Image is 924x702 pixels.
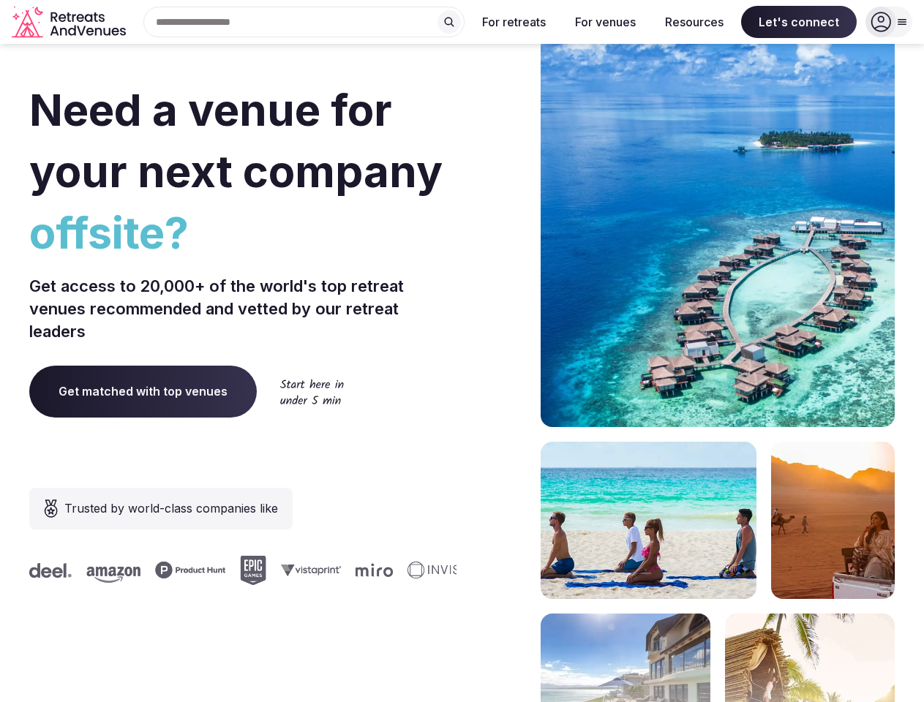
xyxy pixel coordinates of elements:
button: Resources [653,6,735,38]
button: For venues [563,6,647,38]
p: Get access to 20,000+ of the world's top retreat venues recommended and vetted by our retreat lea... [29,275,457,342]
span: Need a venue for your next company [29,83,443,197]
img: yoga on tropical beach [541,442,756,599]
button: For retreats [470,6,557,38]
svg: Miro company logo [355,563,392,577]
img: woman sitting in back of truck with camels [771,442,895,599]
span: offsite? [29,202,457,263]
span: Let's connect [741,6,857,38]
a: Get matched with top venues [29,366,257,417]
svg: Vistaprint company logo [280,564,340,576]
a: Visit the homepage [12,6,129,39]
span: Trusted by world-class companies like [64,499,278,517]
svg: Retreats and Venues company logo [12,6,129,39]
svg: Epic Games company logo [239,556,266,585]
svg: Deel company logo [29,563,71,578]
img: Start here in under 5 min [280,379,344,404]
svg: Invisible company logo [407,562,487,579]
